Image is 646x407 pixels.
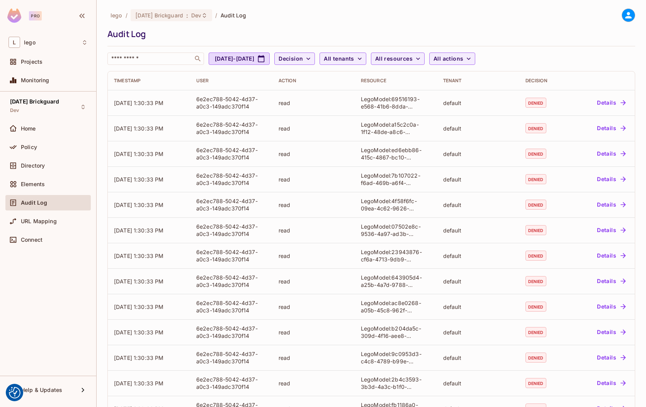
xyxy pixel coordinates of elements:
[525,327,546,337] span: denied
[21,181,45,187] span: Elements
[196,223,266,237] div: 6e2ec788-5042-4d37-a0c3-149adc370f14
[114,380,164,387] span: [DATE] 1:30:33 PM
[279,54,303,64] span: Decision
[361,248,431,263] div: LegoModel:23943876-cf6a-4713-9db9-8876309aa803
[196,299,266,314] div: 6e2ec788-5042-4d37-a0c3-149adc370f14
[114,100,164,106] span: [DATE] 1:30:33 PM
[10,98,59,105] span: [DATE] Brickguard
[107,28,631,40] div: Audit Log
[525,174,546,184] span: denied
[594,351,629,364] button: Details
[594,173,629,185] button: Details
[594,122,629,134] button: Details
[361,350,431,365] div: LegoModel:9c0953d3-c4c8-4789-b99e-f70af63b4f28
[594,300,629,313] button: Details
[525,276,546,286] span: denied
[279,201,348,209] div: read
[24,39,36,46] span: Workspace: lego
[114,202,164,208] span: [DATE] 1:30:33 PM
[525,378,546,388] span: denied
[443,125,513,132] div: default
[361,121,431,136] div: LegoModel:a15c2c0a-1f12-48de-a8c6-3084aca28d0d
[191,12,201,19] span: Dev
[361,95,431,110] div: LegoModel:69516193-e568-41b6-8dda-4ffbdbcf5155
[279,354,348,361] div: read
[525,149,546,159] span: denied
[279,329,348,336] div: read
[29,11,42,20] div: Pro
[594,97,629,109] button: Details
[274,53,315,65] button: Decision
[215,12,217,19] li: /
[525,98,546,108] span: denied
[21,163,45,169] span: Directory
[429,53,475,65] button: All actions
[279,78,348,84] div: Action
[21,125,36,132] span: Home
[320,53,366,65] button: All tenants
[21,59,42,65] span: Projects
[21,77,49,83] span: Monitoring
[196,172,266,187] div: 6e2ec788-5042-4d37-a0c3-149adc370f14
[443,354,513,361] div: default
[361,325,431,339] div: LegoModel:b204da5c-309d-4f16-aee8-f2ac95afbebc
[433,54,463,64] span: All actions
[135,12,183,19] span: [DATE] Brickguard
[279,227,348,234] div: read
[443,201,513,209] div: default
[361,197,431,212] div: LegoModel:4f58f6fc-09ea-4c62-9626-1b64b412bf2d
[594,377,629,389] button: Details
[7,8,21,23] img: SReyMgAAAABJRU5ErkJggg==
[361,172,431,187] div: LegoModel:7b107022-f6ad-469b-a6f4-778f3fb47613
[361,274,431,288] div: LegoModel:643905d4-a25b-4a7d-9788-b66eff85c3b2
[279,150,348,158] div: read
[196,95,266,110] div: 6e2ec788-5042-4d37-a0c3-149adc370f14
[525,200,546,210] span: denied
[443,380,513,387] div: default
[221,12,246,19] span: Audit Log
[196,248,266,263] div: 6e2ec788-5042-4d37-a0c3-149adc370f14
[114,278,164,285] span: [DATE] 1:30:33 PM
[361,223,431,237] div: LegoModel:07502e8c-9536-4a97-ad3b-c322e1335bbb
[279,252,348,259] div: read
[114,253,164,259] span: [DATE] 1:30:33 PM
[196,78,266,84] div: User
[361,78,431,84] div: Resource
[443,329,513,336] div: default
[114,227,164,234] span: [DATE] 1:30:33 PM
[594,198,629,211] button: Details
[443,78,513,84] div: Tenant
[525,251,546,261] span: denied
[126,12,127,19] li: /
[443,176,513,183] div: default
[594,249,629,262] button: Details
[324,54,354,64] span: All tenants
[371,53,425,65] button: All resources
[10,107,19,114] span: Dev
[114,304,164,310] span: [DATE] 1:30:33 PM
[196,350,266,365] div: 6e2ec788-5042-4d37-a0c3-149adc370f14
[114,329,164,336] span: [DATE] 1:30:33 PM
[525,78,562,84] div: Decision
[21,144,37,150] span: Policy
[594,224,629,236] button: Details
[279,303,348,310] div: read
[594,148,629,160] button: Details
[525,302,546,312] span: denied
[443,227,513,234] div: default
[21,387,62,393] span: Help & Updates
[361,299,431,314] div: LegoModel:ac8e0268-a05b-45c8-962f-45555541c639
[110,12,122,19] span: the active workspace
[443,150,513,158] div: default
[594,275,629,287] button: Details
[186,12,189,19] span: :
[114,78,184,84] div: Timestamp
[196,376,266,390] div: 6e2ec788-5042-4d37-a0c3-149adc370f14
[209,53,270,65] button: [DATE]-[DATE]
[443,278,513,285] div: default
[21,200,47,206] span: Audit Log
[196,325,266,339] div: 6e2ec788-5042-4d37-a0c3-149adc370f14
[114,354,164,361] span: [DATE] 1:30:33 PM
[525,225,546,235] span: denied
[21,237,42,243] span: Connect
